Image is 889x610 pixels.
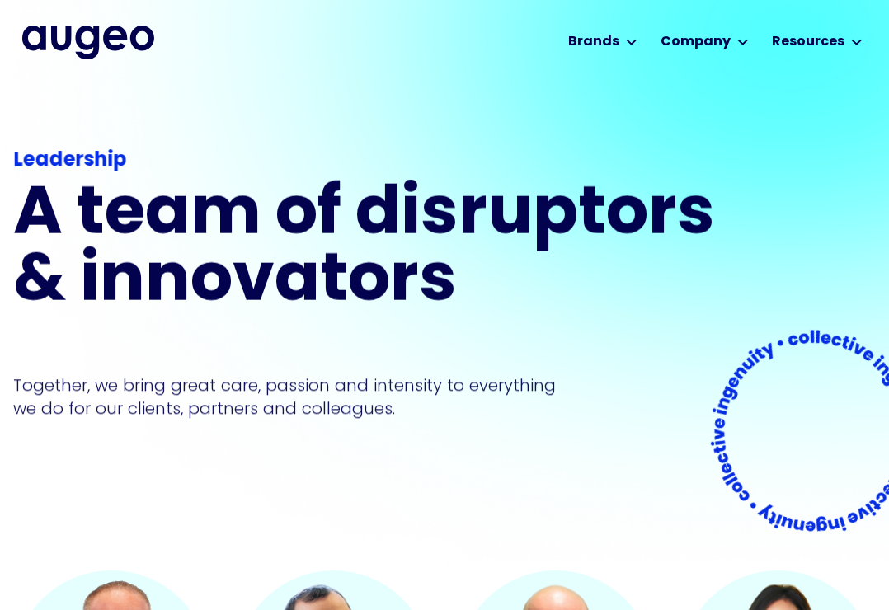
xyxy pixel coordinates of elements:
img: Augeo's full logo in midnight blue. [22,26,154,59]
div: Brands [568,32,619,52]
a: home [22,26,154,59]
p: Together, we bring great care, passion and intensity to everything we do for our clients, partner... [13,373,581,420]
div: Resources [772,32,844,52]
h1: A team of disruptors & innovators [13,183,726,317]
div: Company [661,32,731,52]
div: Leadership [14,146,726,176]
